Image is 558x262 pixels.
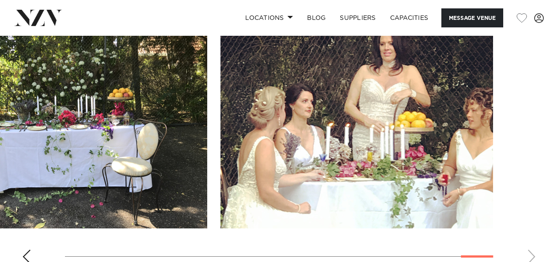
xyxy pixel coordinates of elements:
a: BLOG [300,8,333,27]
a: Locations [238,8,300,27]
swiper-slide: 20 / 20 [220,28,493,228]
img: nzv-logo.png [14,10,62,26]
button: Message Venue [441,8,503,27]
a: Capacities [383,8,436,27]
a: SUPPLIERS [333,8,383,27]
